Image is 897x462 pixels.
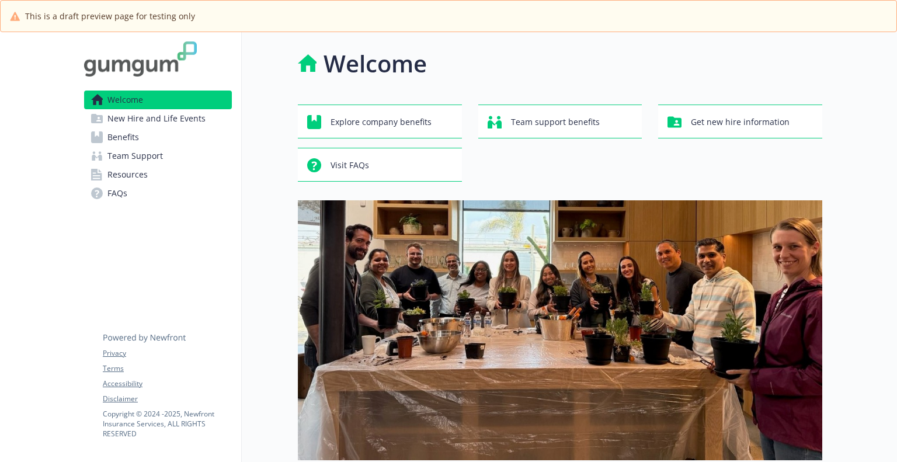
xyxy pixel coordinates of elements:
button: Team support benefits [478,105,642,138]
a: Terms [103,363,231,374]
span: This is a draft preview page for testing only [25,10,195,22]
span: Team support benefits [511,111,600,133]
a: Welcome [84,91,232,109]
button: Visit FAQs [298,148,462,182]
button: Explore company benefits [298,105,462,138]
img: overview page banner [298,200,822,460]
a: Disclaimer [103,394,231,404]
span: Resources [107,165,148,184]
span: Benefits [107,128,139,147]
a: Accessibility [103,378,231,389]
a: Team Support [84,147,232,165]
span: Welcome [107,91,143,109]
a: FAQs [84,184,232,203]
a: New Hire and Life Events [84,109,232,128]
p: Copyright © 2024 - 2025 , Newfront Insurance Services, ALL RIGHTS RESERVED [103,409,231,439]
span: New Hire and Life Events [107,109,206,128]
span: Visit FAQs [331,154,369,176]
span: Get new hire information [691,111,790,133]
span: Explore company benefits [331,111,432,133]
a: Benefits [84,128,232,147]
span: Team Support [107,147,163,165]
button: Get new hire information [658,105,822,138]
h1: Welcome [324,46,427,81]
a: Privacy [103,348,231,359]
span: FAQs [107,184,127,203]
a: Resources [84,165,232,184]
